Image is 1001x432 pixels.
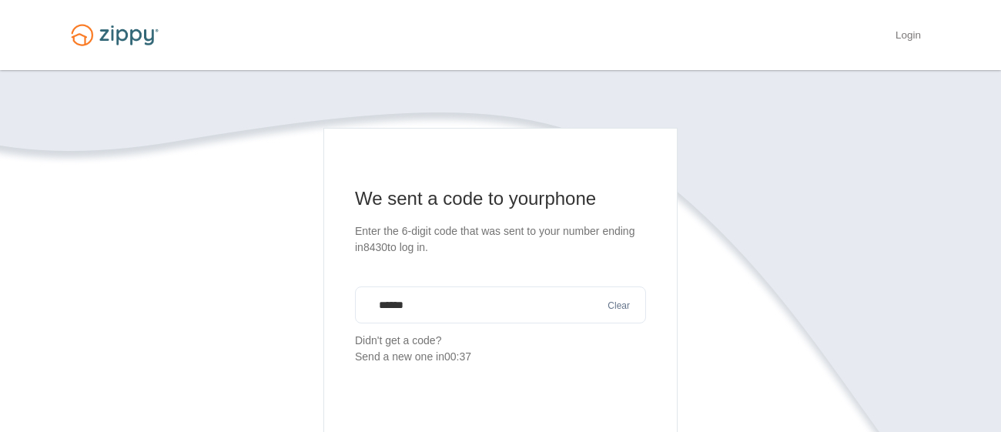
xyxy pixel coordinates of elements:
img: Logo [62,17,168,53]
button: Clear [603,299,634,313]
p: Didn't get a code? [355,333,646,365]
p: Enter the 6-digit code that was sent to your number ending in 8430 to log in. [355,223,646,256]
h1: We sent a code to your phone [355,186,646,211]
a: Login [896,29,921,45]
div: Send a new one in 00:37 [355,349,646,365]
